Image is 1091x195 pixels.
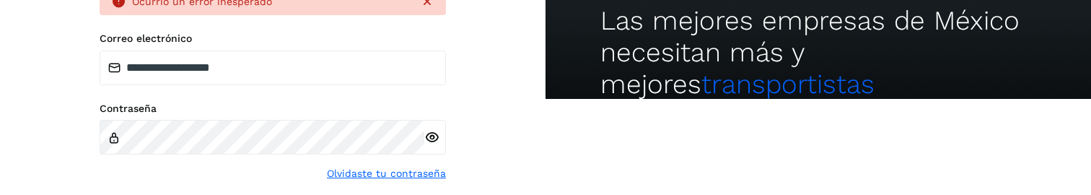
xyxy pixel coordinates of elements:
[100,103,446,115] label: Contraseña
[327,166,446,181] a: Olvidaste tu contraseña
[701,69,875,100] span: transportistas
[600,5,1037,101] h2: Las mejores empresas de México necesitan más y mejores
[100,32,446,45] label: Correo electrónico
